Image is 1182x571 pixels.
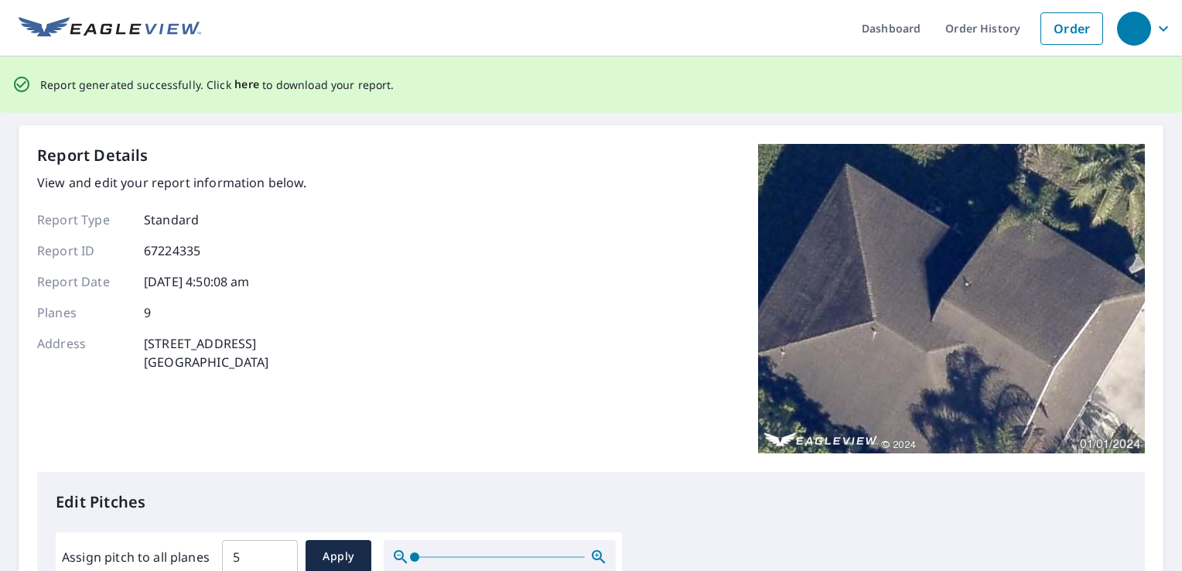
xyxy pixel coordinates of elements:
[37,144,149,167] p: Report Details
[144,272,250,291] p: [DATE] 4:50:08 am
[1040,12,1103,45] a: Order
[37,241,130,260] p: Report ID
[62,548,210,566] label: Assign pitch to all planes
[37,334,130,371] p: Address
[318,547,359,566] span: Apply
[37,303,130,322] p: Planes
[234,75,260,94] button: here
[144,334,269,371] p: [STREET_ADDRESS] [GEOGRAPHIC_DATA]
[144,210,199,229] p: Standard
[37,210,130,229] p: Report Type
[37,173,307,192] p: View and edit your report information below.
[144,241,200,260] p: 67224335
[19,17,201,40] img: EV Logo
[56,491,1126,514] p: Edit Pitches
[40,75,395,94] p: Report generated successfully. Click to download your report.
[144,303,151,322] p: 9
[758,144,1145,453] img: Top image
[37,272,130,291] p: Report Date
